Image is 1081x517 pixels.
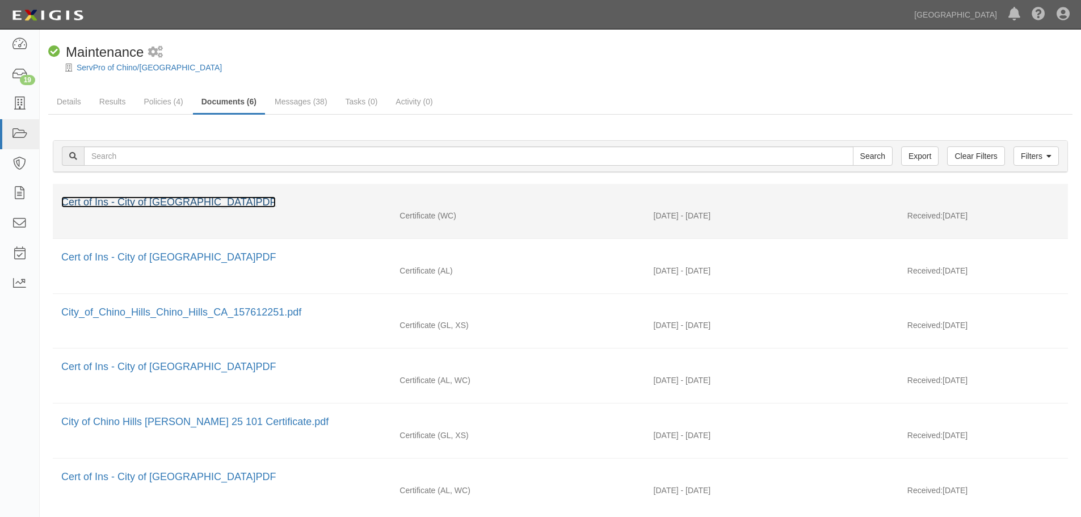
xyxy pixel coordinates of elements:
[61,306,301,318] a: City_of_Chino_Hills_Chino_Hills_CA_157612251.pdf
[391,320,645,331] div: General Liability Excess/Umbrella Liability
[135,90,191,113] a: Policies (4)
[899,430,1068,447] div: [DATE]
[645,485,899,496] div: Effective 09/01/2023 - Expiration 09/01/2024
[266,90,336,113] a: Messages (38)
[387,90,441,113] a: Activity (0)
[61,195,1059,210] div: Cert of Ins - City of Chino Hills.PDF
[899,375,1068,392] div: [DATE]
[899,210,1068,227] div: [DATE]
[61,250,1059,265] div: Cert of Ins - City of Chino Hills.PDF
[907,320,943,331] p: Received:
[61,470,1059,485] div: Cert of Ins - City of Chino Hills.PDF
[899,485,1068,502] div: [DATE]
[907,265,943,276] p: Received:
[1013,146,1059,166] a: Filters
[645,210,899,221] div: Effective 09/01/2025 - Expiration 09/01/2026
[391,375,645,386] div: Auto Liability Workers Compensation/Employers Liability
[907,375,943,386] p: Received:
[84,146,853,166] input: Search
[61,361,276,372] a: Cert of Ins - City of [GEOGRAPHIC_DATA]PDF
[61,305,1059,320] div: City_of_Chino_Hills_Chino_Hills_CA_157612251.pdf
[61,360,1059,375] div: Cert of Ins - City of Chino Hills.PDF
[645,265,899,276] div: Effective 05/29/2025 - Expiration 05/29/2026
[61,196,276,208] a: Cert of Ins - City of [GEOGRAPHIC_DATA]PDF
[48,43,144,62] div: Maintenance
[947,146,1004,166] a: Clear Filters
[907,485,943,496] p: Received:
[645,430,899,441] div: Effective 05/05/2024 - Expiration 05/05/2025
[853,146,893,166] input: Search
[337,90,386,113] a: Tasks (0)
[1032,8,1045,22] i: Help Center - Complianz
[148,47,163,58] i: 2 scheduled workflows
[391,210,645,221] div: Workers Compensation/Employers Liability
[645,375,899,386] div: Effective 05/29/2024 - Expiration 05/29/2025
[899,265,1068,282] div: [DATE]
[66,44,144,60] span: Maintenance
[48,46,60,58] i: Compliant
[193,90,265,115] a: Documents (6)
[645,320,899,331] div: Effective 05/05/2025 - Expiration 05/05/2026
[61,471,276,482] a: Cert of Ins - City of [GEOGRAPHIC_DATA]PDF
[9,5,87,26] img: logo-5460c22ac91f19d4615b14bd174203de0afe785f0fc80cf4dbbc73dc1793850b.png
[391,265,645,276] div: Auto Liability
[391,485,645,496] div: Auto Liability Workers Compensation/Employers Liability
[61,416,329,427] a: City of Chino Hills [PERSON_NAME] 25 101 Certificate.pdf
[77,63,222,72] a: ServPro of Chino/[GEOGRAPHIC_DATA]
[391,430,645,441] div: General Liability Excess/Umbrella Liability
[908,3,1003,26] a: [GEOGRAPHIC_DATA]
[907,430,943,441] p: Received:
[20,75,35,85] div: 19
[61,251,276,263] a: Cert of Ins - City of [GEOGRAPHIC_DATA]PDF
[48,90,90,113] a: Details
[899,320,1068,337] div: [DATE]
[61,415,1059,430] div: City of Chino Hills ACORD 25 101 Certificate.pdf
[907,210,943,221] p: Received:
[901,146,939,166] a: Export
[91,90,134,113] a: Results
